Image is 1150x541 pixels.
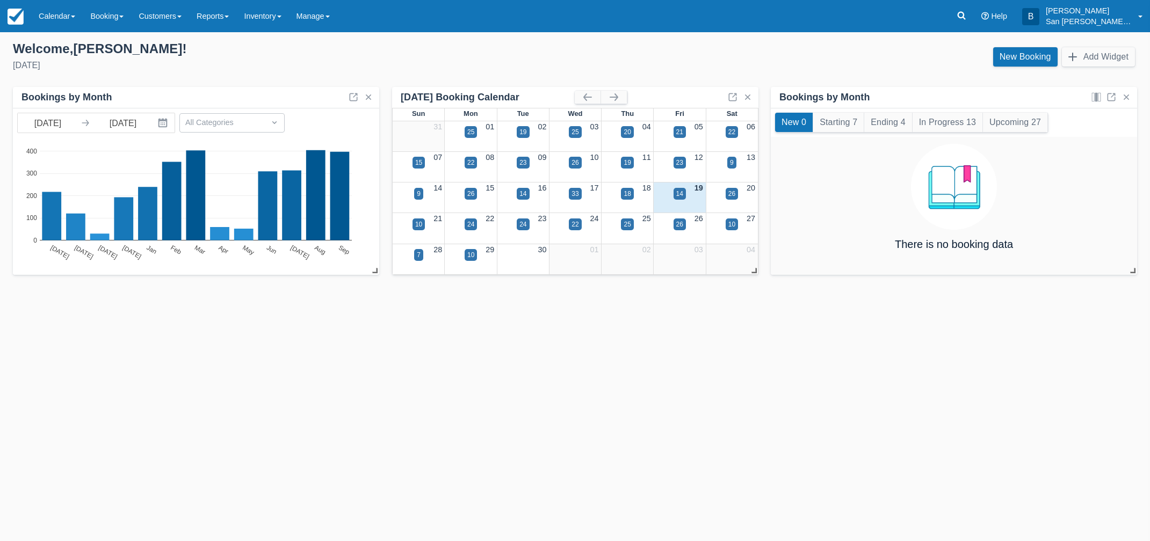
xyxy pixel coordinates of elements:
[642,184,651,192] a: 18
[486,214,494,223] a: 22
[590,245,599,254] a: 01
[590,214,599,223] a: 24
[486,122,494,131] a: 01
[412,109,425,118] span: Sun
[642,153,651,162] a: 11
[467,220,474,229] div: 24
[18,113,78,133] input: Start Date
[1062,47,1135,67] button: Add Widget
[747,245,755,254] a: 04
[747,153,755,162] a: 13
[93,113,153,133] input: End Date
[695,214,703,223] a: 26
[981,12,989,20] i: Help
[747,122,755,131] a: 06
[728,220,735,229] div: 10
[433,184,442,192] a: 14
[695,122,703,131] a: 05
[464,109,478,118] span: Mon
[813,113,864,132] button: Starting 7
[572,127,578,137] div: 25
[642,245,651,254] a: 02
[747,184,755,192] a: 20
[642,122,651,131] a: 04
[728,127,735,137] div: 22
[624,189,631,199] div: 18
[538,122,546,131] a: 02
[486,245,494,254] a: 29
[695,153,703,162] a: 12
[676,189,683,199] div: 14
[486,184,494,192] a: 15
[401,91,575,104] div: [DATE] Booking Calendar
[913,113,982,132] button: In Progress 13
[13,41,567,57] div: Welcome , [PERSON_NAME] !
[519,189,526,199] div: 14
[676,127,683,137] div: 21
[519,127,526,137] div: 19
[590,184,599,192] a: 17
[417,250,421,260] div: 7
[642,214,651,223] a: 25
[695,245,703,254] a: 03
[153,113,175,133] button: Interact with the calendar and add the check-in date for your trip.
[695,184,703,192] a: 19
[895,238,1013,250] h4: There is no booking data
[621,109,634,118] span: Thu
[590,153,599,162] a: 10
[538,214,546,223] a: 23
[911,144,997,230] img: booking.png
[415,220,422,229] div: 10
[433,245,442,254] a: 28
[983,113,1047,132] button: Upcoming 27
[519,220,526,229] div: 24
[572,189,578,199] div: 33
[467,250,474,260] div: 10
[467,189,474,199] div: 26
[8,9,24,25] img: checkfront-main-nav-mini-logo.png
[572,158,578,167] div: 26
[676,220,683,229] div: 26
[1046,5,1132,16] p: [PERSON_NAME]
[991,12,1007,20] span: Help
[993,47,1058,67] a: New Booking
[572,220,578,229] div: 22
[624,220,631,229] div: 25
[1046,16,1132,27] p: San [PERSON_NAME] Hut Systems
[13,59,567,72] div: [DATE]
[624,158,631,167] div: 19
[467,127,474,137] div: 25
[415,158,422,167] div: 15
[779,91,870,104] div: Bookings by Month
[727,109,737,118] span: Sat
[519,158,526,167] div: 23
[538,184,546,192] a: 16
[433,122,442,131] a: 31
[864,113,912,132] button: Ending 4
[433,153,442,162] a: 07
[568,109,582,118] span: Wed
[1022,8,1039,25] div: B
[747,214,755,223] a: 27
[21,91,112,104] div: Bookings by Month
[467,158,474,167] div: 22
[624,127,631,137] div: 20
[675,109,684,118] span: Fri
[538,245,546,254] a: 30
[676,158,683,167] div: 23
[417,189,421,199] div: 9
[590,122,599,131] a: 03
[433,214,442,223] a: 21
[486,153,494,162] a: 08
[730,158,734,167] div: 9
[517,109,529,118] span: Tue
[728,189,735,199] div: 26
[538,153,546,162] a: 09
[775,113,813,132] button: New 0
[269,117,280,128] span: Dropdown icon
